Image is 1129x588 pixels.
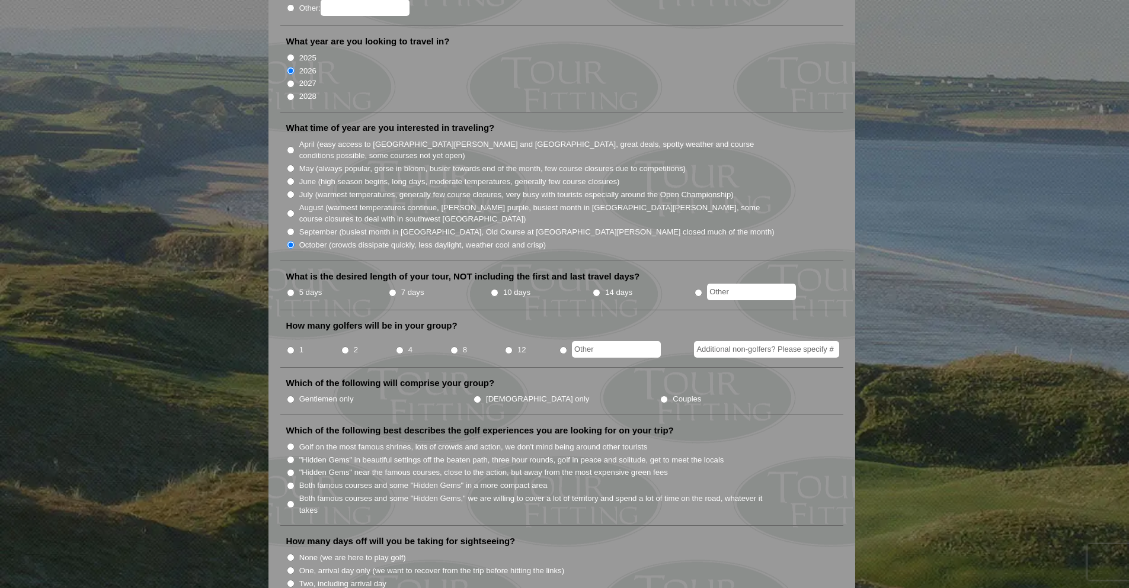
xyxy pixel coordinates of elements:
label: Golf on the most famous shrines, lots of crowds and action, we don't mind being around other tour... [299,441,648,453]
label: How many golfers will be in your group? [286,320,458,332]
label: Which of the following will comprise your group? [286,377,495,389]
label: 10 days [503,287,530,298]
input: Additional non-golfers? Please specify # [694,341,839,358]
label: May (always popular, gorse in bloom, busier towards end of the month, few course closures due to ... [299,163,686,175]
label: July (warmest temperatures, generally few course closures, very busy with tourists especially aro... [299,189,734,201]
label: 5 days [299,287,322,298]
label: How many days off will you be taking for sightseeing? [286,535,516,547]
label: September (busiest month in [GEOGRAPHIC_DATA], Old Course at [GEOGRAPHIC_DATA][PERSON_NAME] close... [299,226,775,238]
label: [DEMOGRAPHIC_DATA] only [486,393,589,405]
label: "Hidden Gems" near the famous courses, close to the action, but away from the most expensive gree... [299,467,668,478]
label: June (high season begins, long days, moderate temperatures, generally few course closures) [299,176,620,188]
input: Other [572,341,661,358]
label: 1 [299,344,303,356]
label: Gentlemen only [299,393,354,405]
label: Couples [673,393,701,405]
label: 4 [408,344,412,356]
label: 2026 [299,65,316,77]
label: 2028 [299,91,316,102]
label: 14 days [605,287,632,298]
label: 12 [517,344,526,356]
label: "Hidden Gems" in beautiful settings off the beaten path, three hour rounds, golf in peace and sol... [299,454,724,466]
label: August (warmest temperatures continue, [PERSON_NAME] purple, busiest month in [GEOGRAPHIC_DATA][P... [299,202,776,225]
label: 2 [354,344,358,356]
label: 2027 [299,78,316,89]
label: What year are you looking to travel in? [286,36,450,47]
label: 7 days [401,287,424,298]
label: April (easy access to [GEOGRAPHIC_DATA][PERSON_NAME] and [GEOGRAPHIC_DATA], great deals, spotty w... [299,139,776,162]
label: What is the desired length of your tour, NOT including the first and last travel days? [286,271,640,282]
label: Which of the following best describes the golf experiences you are looking for on your trip? [286,425,674,436]
label: Both famous courses and some "Hidden Gems" in a more compact area [299,480,548,491]
label: One, arrival day only (we want to recover from the trip before hitting the links) [299,565,564,577]
label: October (crowds dissipate quickly, less daylight, weather cool and crisp) [299,239,546,251]
label: Both famous courses and some "Hidden Gems," we are willing to cover a lot of territory and spend ... [299,493,776,516]
label: 2025 [299,52,316,64]
label: What time of year are you interested in traveling? [286,122,495,134]
label: 8 [463,344,467,356]
label: None (we are here to play golf) [299,552,406,564]
input: Other [707,284,796,300]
